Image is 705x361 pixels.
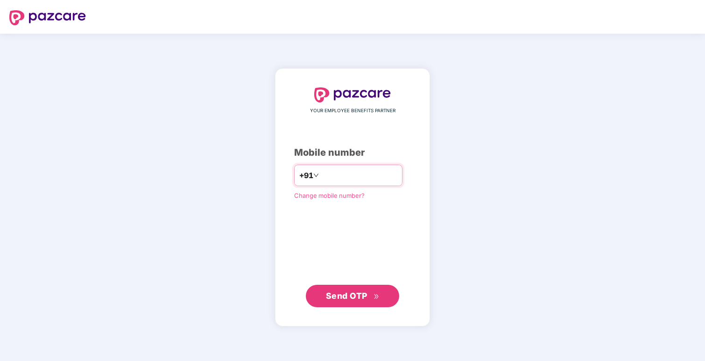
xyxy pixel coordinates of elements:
[313,173,319,178] span: down
[299,170,313,181] span: +91
[306,285,399,307] button: Send OTPdouble-right
[374,294,380,300] span: double-right
[310,107,395,115] span: YOUR EMPLOYEE BENEFITS PARTNER
[294,192,365,199] a: Change mobile number?
[9,10,86,25] img: logo
[314,87,391,102] img: logo
[294,145,411,160] div: Mobile number
[326,291,367,301] span: Send OTP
